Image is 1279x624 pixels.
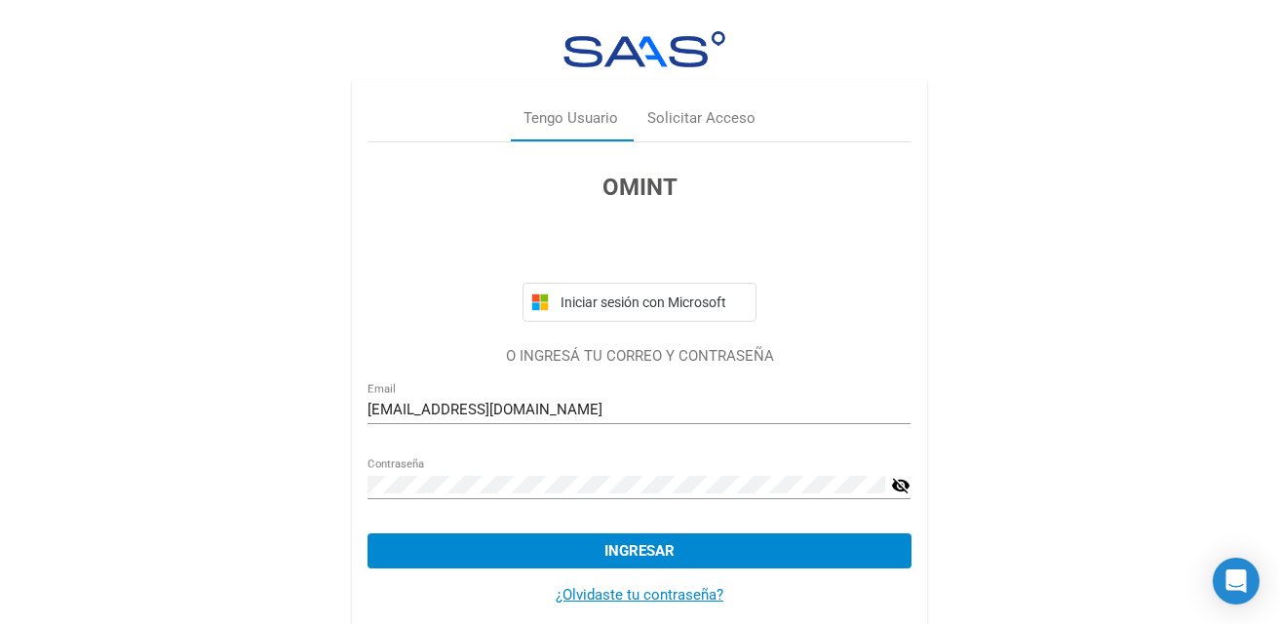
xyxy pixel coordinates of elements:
[556,586,723,604] a: ¿Olvidaste tu contraseña?
[647,107,756,130] div: Solicitar Acceso
[523,107,618,130] div: Tengo Usuario
[604,542,675,560] span: Ingresar
[368,170,911,205] h3: OMINT
[513,226,766,269] iframe: Botón Iniciar sesión con Google
[557,294,748,310] span: Iniciar sesión con Microsoft
[368,345,911,368] p: O INGRESÁ TU CORREO Y CONTRASEÑA
[891,474,911,497] mat-icon: visibility_off
[523,283,756,322] button: Iniciar sesión con Microsoft
[1213,558,1260,604] div: Open Intercom Messenger
[368,533,911,568] button: Ingresar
